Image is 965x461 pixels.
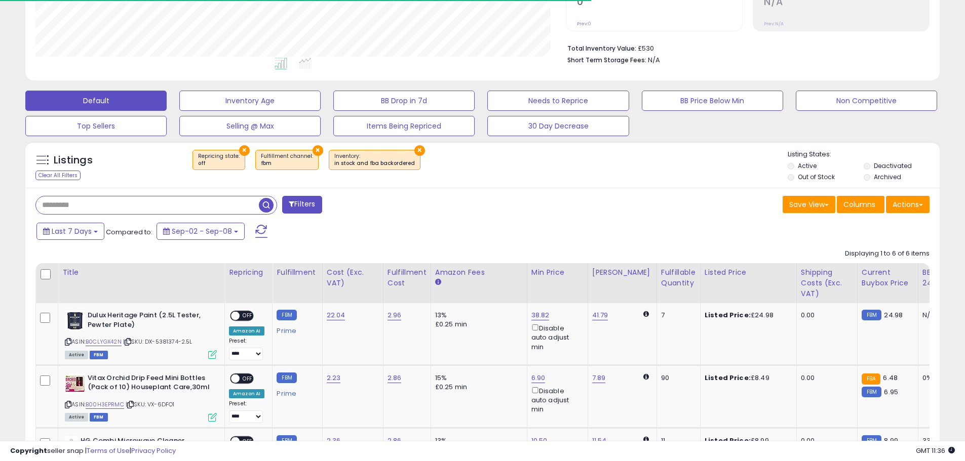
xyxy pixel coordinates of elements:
button: Non Competitive [796,91,937,111]
button: 30 Day Decrease [487,116,629,136]
b: Listed Price: [705,373,751,383]
small: Prev: 0 [577,21,591,27]
button: Top Sellers [25,116,167,136]
button: Filters [282,196,322,214]
button: × [313,145,323,156]
label: Out of Stock [798,173,835,181]
strong: Copyright [10,446,47,455]
span: All listings currently available for purchase on Amazon [65,413,88,422]
button: Last 7 Days [36,223,104,240]
span: All listings currently available for purchase on Amazon [65,351,88,359]
div: Displaying 1 to 6 of 6 items [845,249,930,259]
div: Prime [277,386,314,398]
small: FBM [277,372,296,383]
b: Dulux Heritage Paint (2.5L Tester, Pewter Plate) [88,311,211,332]
span: | SKU: DX-5381374-2.5L [123,338,192,346]
div: Cost (Exc. VAT) [327,267,379,288]
button: Default [25,91,167,111]
div: Shipping Costs (Exc. VAT) [801,267,853,299]
a: Privacy Policy [131,446,176,455]
div: Disable auto adjust min [531,385,580,414]
a: 2.96 [388,310,402,320]
a: Terms of Use [87,446,130,455]
a: 2.23 [327,373,341,383]
button: BB Price Below Min [642,91,783,111]
span: N/A [648,55,660,65]
div: 0.00 [801,373,850,383]
img: 41djvTRzruL._SL40_.jpg [65,311,85,331]
b: Listed Price: [705,310,751,320]
img: 51zSvL+8MDL._SL40_.jpg [65,373,85,394]
small: FBM [862,387,881,397]
span: 6.48 [883,373,898,383]
div: Fulfillable Quantity [661,267,696,288]
a: 7.89 [592,373,606,383]
a: B0CLYGX42N [86,338,122,346]
div: 90 [661,373,692,383]
div: Min Price [531,267,584,278]
label: Deactivated [874,161,912,170]
button: Columns [837,196,884,213]
div: fbm [261,160,313,167]
p: Listing States: [788,150,940,159]
span: | SKU: VX-6DFO1 [126,400,175,408]
button: Items Being Repriced [333,116,475,136]
b: Short Term Storage Fees: [567,56,646,64]
div: Repricing [229,267,268,278]
div: Preset: [229,400,264,423]
div: off [198,160,240,167]
span: Sep-02 - Sep-08 [172,226,232,236]
span: Fulfillment channel : [261,152,313,167]
h5: Listings [54,153,93,167]
a: 6.90 [531,373,546,383]
div: 13% [435,311,519,320]
div: [PERSON_NAME] [592,267,652,278]
div: 0.00 [801,311,850,320]
button: Actions [886,196,930,213]
div: 15% [435,373,519,383]
div: Title [62,267,220,278]
span: Columns [843,199,875,209]
small: FBM [862,310,881,320]
div: N/A [922,311,956,320]
button: Save View [783,196,835,213]
div: Disable auto adjust min [531,322,580,352]
div: Listed Price [705,267,792,278]
span: 2025-09-16 11:36 GMT [916,446,955,455]
div: Preset: [229,338,264,360]
div: Fulfillment [277,267,318,278]
button: BB Drop in 7d [333,91,475,111]
div: 0% [922,373,956,383]
div: Current Buybox Price [862,267,914,288]
div: Amazon AI [229,389,264,398]
span: 24.98 [884,310,903,320]
label: Archived [874,173,901,181]
button: × [414,145,425,156]
div: £24.98 [705,311,789,320]
span: Repricing state : [198,152,240,167]
span: Compared to: [106,227,152,237]
div: £8.49 [705,373,789,383]
b: Vitax Orchid Drip Feed Mini Bottles (Pack of 10) Houseplant Care,30ml [88,373,211,395]
div: Amazon Fees [435,267,523,278]
span: OFF [240,312,256,320]
div: Clear All Filters [35,171,81,180]
div: £0.25 min [435,320,519,329]
div: 7 [661,311,692,320]
button: Sep-02 - Sep-08 [157,223,245,240]
button: Inventory Age [179,91,321,111]
div: Amazon AI [229,326,264,336]
button: Selling @ Max [179,116,321,136]
small: Prev: N/A [764,21,784,27]
b: Total Inventory Value: [567,44,636,53]
span: Last 7 Days [52,226,92,236]
small: Amazon Fees. [435,278,441,287]
div: ASIN: [65,373,217,421]
a: 41.79 [592,310,608,320]
span: OFF [240,374,256,383]
label: Active [798,161,817,170]
small: FBA [862,373,880,385]
div: BB Share 24h. [922,267,959,288]
div: seller snap | | [10,446,176,456]
div: Fulfillment Cost [388,267,427,288]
